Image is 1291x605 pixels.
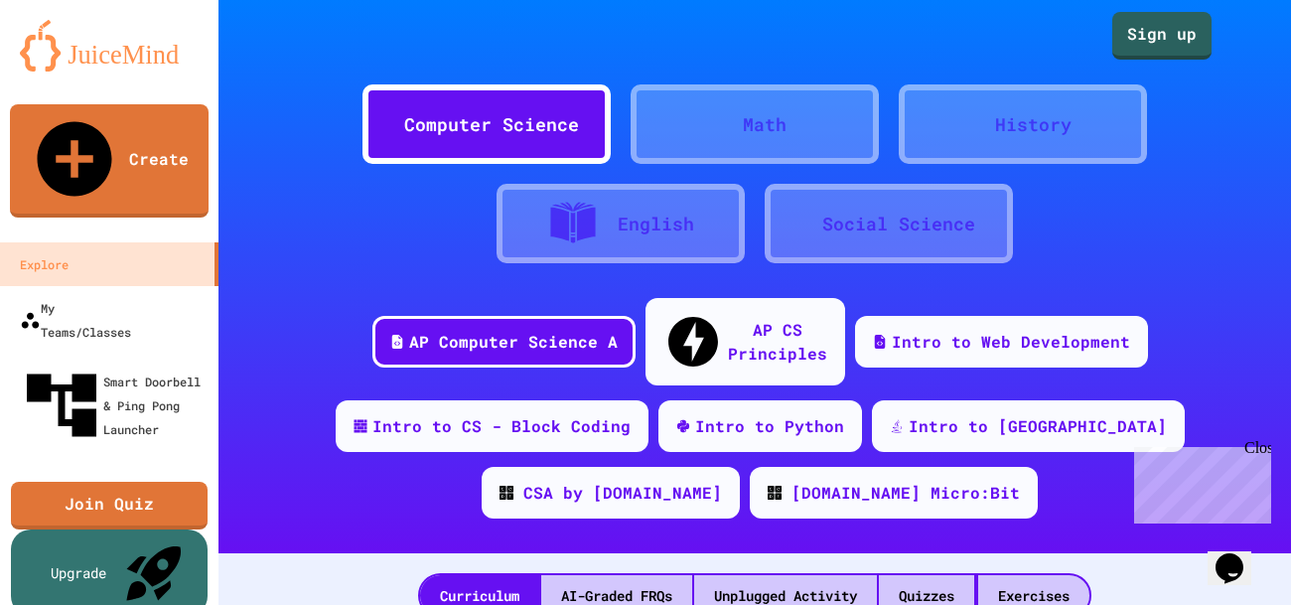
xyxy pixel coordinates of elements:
div: English [618,211,694,237]
div: Intro to [GEOGRAPHIC_DATA] [909,414,1167,438]
a: Join Quiz [11,482,208,529]
iframe: chat widget [1126,439,1271,524]
div: Computer Science [404,111,579,138]
div: Math [743,111,787,138]
div: Intro to CS - Block Coding [372,414,631,438]
div: Intro to Python [695,414,844,438]
div: My Teams/Classes [20,296,131,344]
div: Explore [20,252,69,276]
img: CODE_logo_RGB.png [768,486,782,500]
a: Create [10,104,209,218]
iframe: chat widget [1208,526,1271,585]
a: Sign up [1112,12,1212,60]
div: Social Science [822,211,975,237]
div: AP Computer Science A [409,330,618,354]
div: Intro to Web Development [892,330,1130,354]
div: [DOMAIN_NAME] Micro:Bit [791,481,1020,505]
img: logo-orange.svg [20,20,199,72]
div: History [995,111,1072,138]
div: Chat with us now!Close [8,8,137,126]
div: AP CS Principles [728,318,827,366]
div: Smart Doorbell & Ping Pong Launcher [20,364,211,447]
img: CODE_logo_RGB.png [500,486,513,500]
div: Upgrade [51,562,106,583]
div: CSA by [DOMAIN_NAME] [523,481,722,505]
